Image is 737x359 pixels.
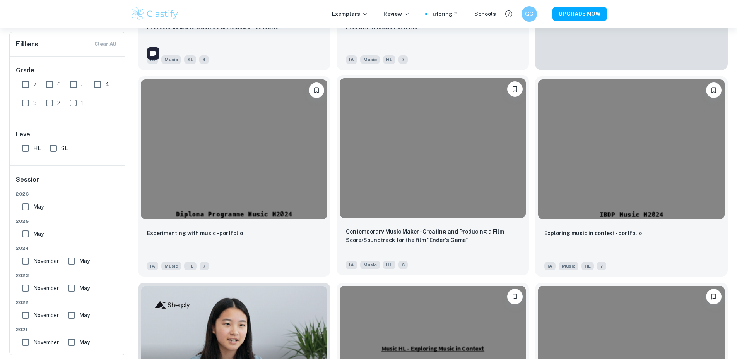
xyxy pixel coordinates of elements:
span: 4 [105,80,109,89]
p: Contemporary Music Maker - Creating and Producing a Film Score/Soundtrack for the film "Ender's G... [346,227,520,244]
span: 7 [200,262,209,270]
span: May [79,284,90,292]
span: 6 [398,261,408,269]
span: SL [184,55,196,64]
h6: Filters [16,39,38,50]
a: Schools [474,10,496,18]
a: BookmarkExperimenting with music - portfolioIAMusicHL7 [138,76,330,277]
span: IA [147,55,158,64]
a: BookmarkExploring music in context - portfolioIAMusicHL7 [535,76,728,277]
span: SL [61,144,68,153]
span: November [33,338,59,347]
a: Tutoring [429,10,459,18]
button: Help and Feedback [502,7,515,21]
img: Music IA example thumbnail: Experimenting with music - portfolio [141,79,327,219]
img: Clastify logo [130,6,180,22]
p: Exemplars [332,10,368,18]
span: 2025 [16,218,120,225]
span: 1 [81,99,83,107]
span: November [33,257,59,265]
span: 5 [81,80,85,89]
span: HL [581,262,594,270]
span: 2023 [16,272,120,279]
span: 2022 [16,299,120,306]
h6: Grade [16,66,120,75]
span: HL [383,55,395,64]
span: 7 [597,262,606,270]
span: HL [184,262,197,270]
span: May [33,203,44,211]
a: BookmarkContemporary Music Maker - Creating and Producing a Film Score/Soundtrack for the film "E... [337,76,529,277]
span: Music [360,55,380,64]
button: Bookmark [507,81,523,97]
span: 2 [57,99,60,107]
span: November [33,284,59,292]
span: IA [346,261,357,269]
span: May [79,338,90,347]
span: May [33,230,44,238]
span: 2026 [16,191,120,198]
span: May [79,311,90,319]
span: Music [161,262,181,270]
img: Music IA example thumbnail: Exploring music in context - portfolio [538,79,725,219]
span: HL [33,144,41,153]
span: 7 [398,55,408,64]
span: 2021 [16,326,120,333]
button: Bookmark [706,289,722,304]
span: IA [147,262,158,270]
span: Music [360,261,380,269]
p: Exploring music in context - portfolio [544,229,642,237]
button: UPGRADE NOW [552,7,607,21]
p: Experimenting with music - portfolio [147,229,243,237]
h6: GG [525,10,534,18]
button: GG [522,6,537,22]
button: Bookmark [309,82,324,98]
h6: Level [16,130,120,139]
span: Music [559,262,578,270]
span: 4 [199,55,209,64]
span: Music [161,55,181,64]
p: Review [383,10,410,18]
span: 2024 [16,245,120,252]
span: HL [383,261,395,269]
span: IA [346,55,357,64]
img: Music IA example thumbnail: Contemporary Music Maker - Creating and [340,78,526,218]
button: Bookmark [507,289,523,304]
span: May [79,257,90,265]
span: 6 [57,80,61,89]
button: Bookmark [706,82,722,98]
span: 3 [33,99,37,107]
span: 7 [33,80,37,89]
span: November [33,311,59,319]
span: IA [544,262,556,270]
h6: Session [16,175,120,191]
